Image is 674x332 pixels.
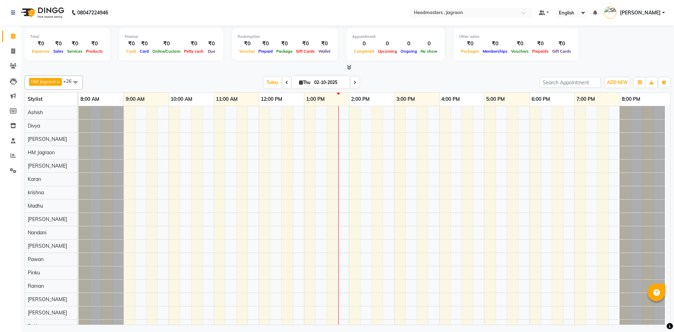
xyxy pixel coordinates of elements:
[484,94,507,104] a: 5:00 PM
[312,77,347,88] input: 2025-10-02
[57,79,60,84] a: x
[77,3,108,22] b: 08047224946
[530,94,552,104] a: 6:00 PM
[264,77,281,88] span: Today
[481,40,509,48] div: ₹0
[138,49,151,54] span: Card
[52,49,65,54] span: Sales
[540,77,601,88] input: Search Appointment
[317,40,332,48] div: ₹0
[419,40,439,48] div: 0
[125,49,138,54] span: Cash
[530,49,550,54] span: Prepaids
[317,49,332,54] span: Wallet
[275,40,294,48] div: ₹0
[238,34,332,40] div: Redemption
[352,34,439,40] div: Appointment
[550,40,573,48] div: ₹0
[28,296,67,302] span: [PERSON_NAME]
[238,49,257,54] span: Voucher
[125,34,218,40] div: Finance
[214,94,239,104] a: 11:00 AM
[459,34,573,40] div: Other sales
[459,40,481,48] div: ₹0
[28,203,43,209] span: Madhu
[399,49,419,54] span: Ongoing
[28,96,42,102] span: Stylist
[645,304,667,325] iframe: chat widget
[28,269,40,276] span: Pinku
[604,6,616,19] img: Shivangi Jagraon
[259,94,284,104] a: 12:00 PM
[349,94,371,104] a: 2:00 PM
[376,40,399,48] div: 0
[28,283,44,289] span: Raman
[28,163,67,169] span: [PERSON_NAME]
[30,34,105,40] div: Total
[459,49,481,54] span: Packages
[352,40,376,48] div: 0
[607,80,628,85] span: ADD NEW
[18,3,66,22] img: logo
[28,109,43,116] span: Ashish
[297,80,312,85] span: Thu
[138,40,151,48] div: ₹0
[28,243,67,249] span: [PERSON_NAME]
[238,40,257,48] div: ₹0
[65,40,84,48] div: ₹0
[65,49,84,54] span: Services
[28,123,40,129] span: Divya
[28,216,67,222] span: [PERSON_NAME]
[275,49,294,54] span: Package
[125,40,138,48] div: ₹0
[151,40,182,48] div: ₹0
[440,94,462,104] a: 4:00 PM
[419,49,439,54] span: No show
[63,78,77,84] span: +26
[28,229,46,236] span: Nandani
[84,40,105,48] div: ₹0
[124,94,146,104] a: 9:00 AM
[182,49,205,54] span: Petty cash
[352,49,376,54] span: Completed
[30,49,52,54] span: Expenses
[481,49,509,54] span: Memberships
[620,94,642,104] a: 8:00 PM
[257,49,275,54] span: Prepaid
[84,49,105,54] span: Products
[28,256,44,262] span: Pawan
[182,40,205,48] div: ₹0
[509,40,530,48] div: ₹0
[620,9,661,17] span: [PERSON_NAME]
[28,136,67,142] span: [PERSON_NAME]
[28,149,55,156] span: HM Jagraon
[395,94,417,104] a: 3:00 PM
[28,176,41,182] span: Karan
[530,40,550,48] div: ₹0
[206,49,217,54] span: Due
[257,40,275,48] div: ₹0
[79,94,101,104] a: 8:00 AM
[294,40,317,48] div: ₹0
[169,94,194,104] a: 10:00 AM
[28,189,44,196] span: krishna
[304,94,326,104] a: 1:00 PM
[605,78,629,87] button: ADD NEW
[52,40,65,48] div: ₹0
[31,79,57,84] span: HM Jagraon
[575,94,597,104] a: 7:00 PM
[509,49,530,54] span: Vouchers
[28,323,39,329] span: Sukh
[399,40,419,48] div: 0
[30,40,52,48] div: ₹0
[294,49,317,54] span: Gift Cards
[205,40,218,48] div: ₹0
[376,49,399,54] span: Upcoming
[550,49,573,54] span: Gift Cards
[151,49,182,54] span: Online/Custom
[28,310,67,316] span: [PERSON_NAME]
